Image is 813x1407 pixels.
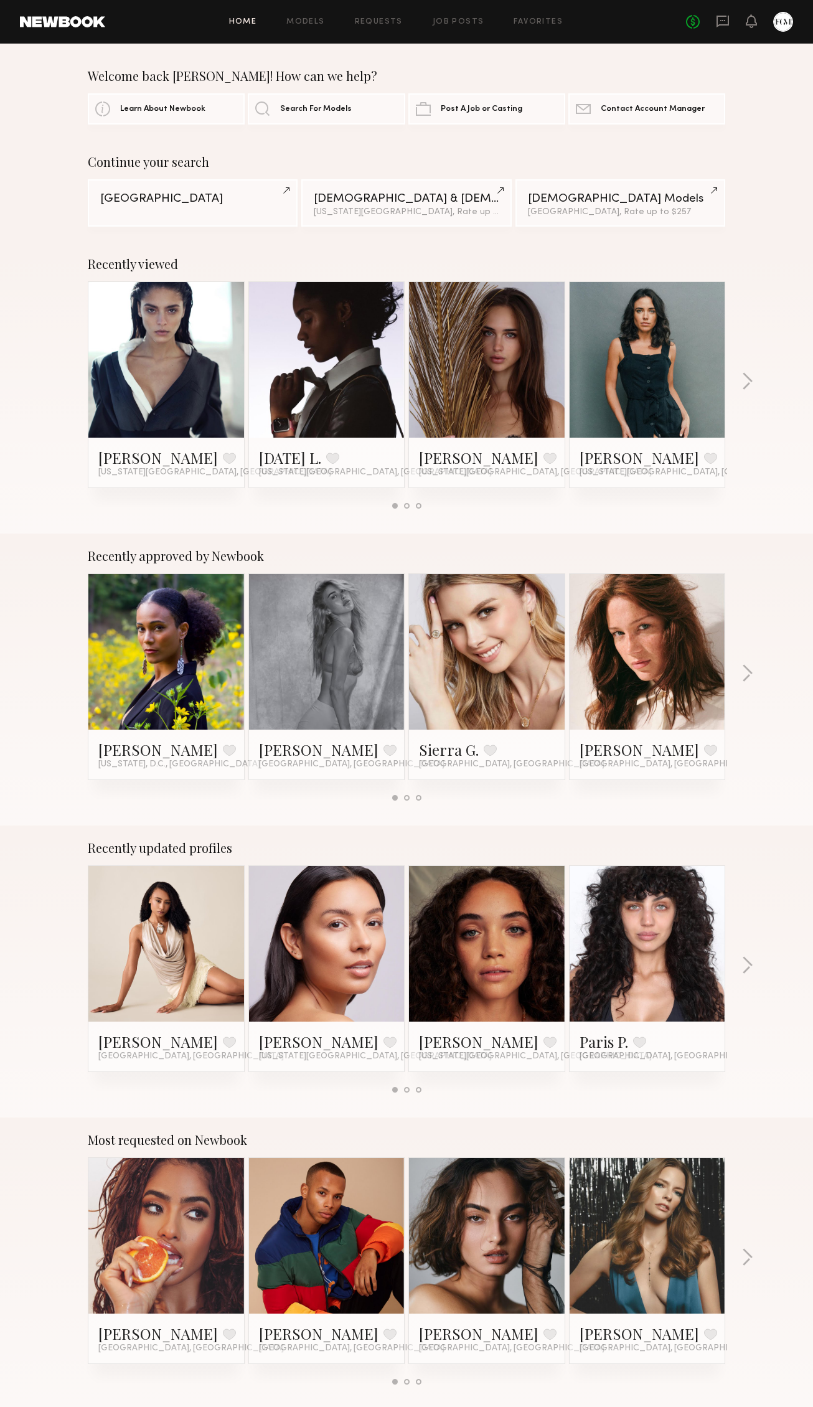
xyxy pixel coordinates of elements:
span: [GEOGRAPHIC_DATA], [GEOGRAPHIC_DATA] [419,1343,604,1353]
a: [DEMOGRAPHIC_DATA] Models[GEOGRAPHIC_DATA], Rate up to $257 [515,179,725,227]
a: [DATE] L. [259,448,321,468]
a: Paris P. [580,1032,628,1052]
a: [PERSON_NAME] [419,1324,538,1343]
a: [PERSON_NAME] [419,448,538,468]
div: Continue your search [88,154,725,169]
a: Contact Account Manager [568,93,725,125]
span: [GEOGRAPHIC_DATA], [GEOGRAPHIC_DATA] [98,1052,284,1061]
a: Home [229,18,257,26]
a: [GEOGRAPHIC_DATA] [88,179,298,227]
span: [US_STATE][GEOGRAPHIC_DATA], [GEOGRAPHIC_DATA] [259,1052,492,1061]
a: Models [286,18,324,26]
a: [PERSON_NAME] [259,740,378,760]
a: Favorites [514,18,563,26]
span: [US_STATE][GEOGRAPHIC_DATA], [GEOGRAPHIC_DATA] [419,1052,652,1061]
a: [PERSON_NAME] [98,1324,218,1343]
a: Requests [355,18,403,26]
a: Learn About Newbook [88,93,245,125]
div: [DEMOGRAPHIC_DATA] Models [528,193,713,205]
span: [GEOGRAPHIC_DATA], [GEOGRAPHIC_DATA] [98,1343,284,1353]
a: [PERSON_NAME] [98,740,218,760]
div: [DEMOGRAPHIC_DATA] & [DEMOGRAPHIC_DATA] Models [314,193,499,205]
span: Search For Models [280,105,352,113]
a: Sierra G. [419,740,479,760]
div: Welcome back [PERSON_NAME]! How can we help? [88,68,725,83]
span: [US_STATE][GEOGRAPHIC_DATA], [GEOGRAPHIC_DATA] [259,468,492,478]
a: [PERSON_NAME] [259,1032,378,1052]
span: [GEOGRAPHIC_DATA], [GEOGRAPHIC_DATA] [419,760,604,769]
a: [PERSON_NAME] [259,1324,378,1343]
a: [PERSON_NAME] [580,740,699,760]
span: [US_STATE][GEOGRAPHIC_DATA], [GEOGRAPHIC_DATA] [580,468,812,478]
span: [US_STATE][GEOGRAPHIC_DATA], [GEOGRAPHIC_DATA] [419,468,652,478]
span: Post A Job or Casting [441,105,522,113]
span: Learn About Newbook [120,105,205,113]
span: [GEOGRAPHIC_DATA], [GEOGRAPHIC_DATA] [580,1052,765,1061]
span: [GEOGRAPHIC_DATA], [GEOGRAPHIC_DATA] [580,760,765,769]
div: [US_STATE][GEOGRAPHIC_DATA], Rate up to $201 [314,208,499,217]
div: Recently approved by Newbook [88,548,725,563]
span: [GEOGRAPHIC_DATA], [GEOGRAPHIC_DATA] [580,1343,765,1353]
span: [GEOGRAPHIC_DATA], [GEOGRAPHIC_DATA] [259,760,444,769]
div: Recently viewed [88,256,725,271]
a: [PERSON_NAME] [98,448,218,468]
a: [PERSON_NAME] [580,1324,699,1343]
a: Post A Job or Casting [408,93,565,125]
span: [GEOGRAPHIC_DATA], [GEOGRAPHIC_DATA] [259,1343,444,1353]
span: [US_STATE], D.C., [GEOGRAPHIC_DATA] [98,760,260,769]
span: [US_STATE][GEOGRAPHIC_DATA], [GEOGRAPHIC_DATA] [98,468,331,478]
a: [PERSON_NAME] [580,448,699,468]
div: Recently updated profiles [88,840,725,855]
div: [GEOGRAPHIC_DATA], Rate up to $257 [528,208,713,217]
a: Job Posts [433,18,484,26]
a: [PERSON_NAME] [98,1032,218,1052]
div: Most requested on Newbook [88,1132,725,1147]
a: Search For Models [248,93,405,125]
span: Contact Account Manager [601,105,705,113]
a: [DEMOGRAPHIC_DATA] & [DEMOGRAPHIC_DATA] Models[US_STATE][GEOGRAPHIC_DATA], Rate up to $201 [301,179,511,227]
a: [PERSON_NAME] [419,1032,538,1052]
div: [GEOGRAPHIC_DATA] [100,193,285,205]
